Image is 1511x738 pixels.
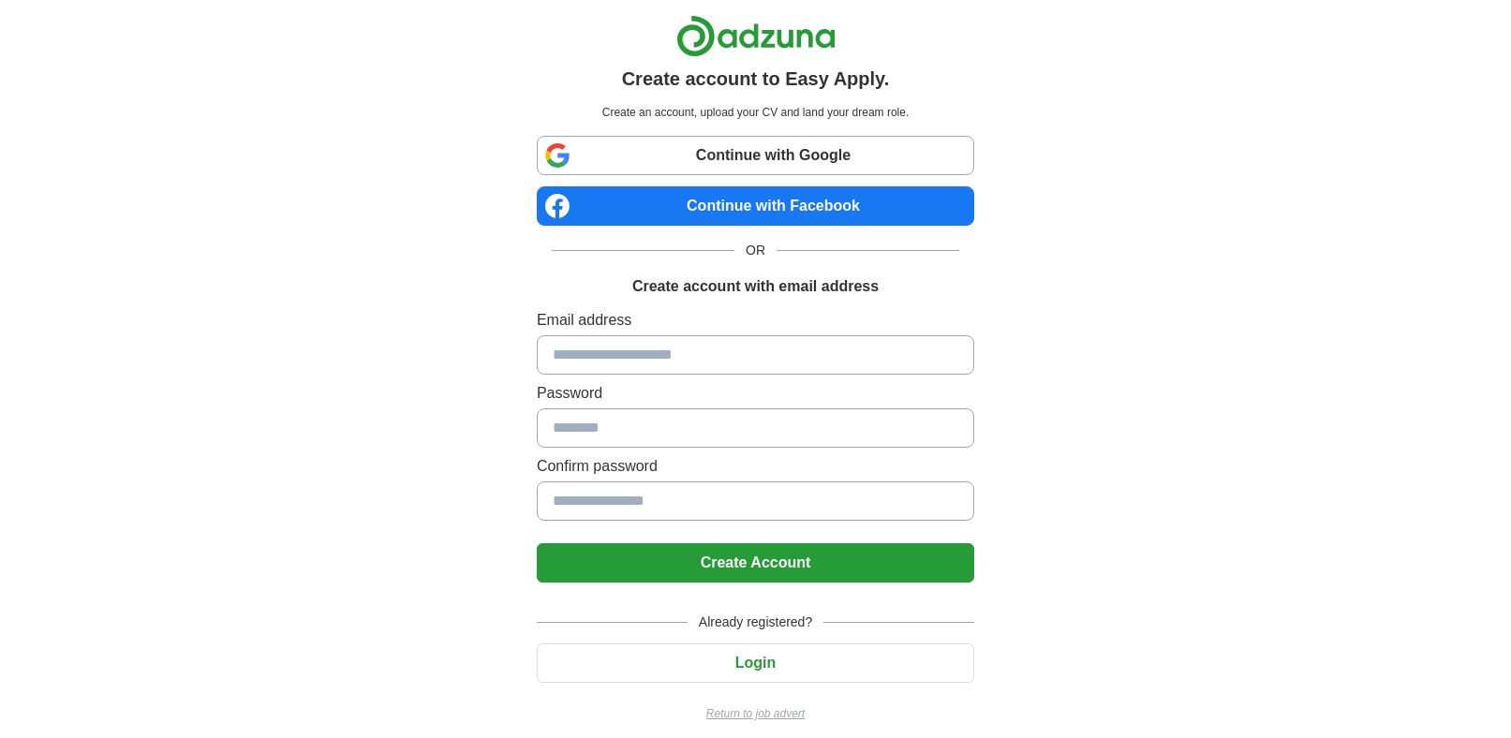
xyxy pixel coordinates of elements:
[734,241,777,260] span: OR
[537,382,974,405] label: Password
[541,104,970,121] p: Create an account, upload your CV and land your dream role.
[537,455,974,478] label: Confirm password
[537,655,974,671] a: Login
[537,309,974,332] label: Email address
[537,186,974,226] a: Continue with Facebook
[537,136,974,175] a: Continue with Google
[688,613,823,632] span: Already registered?
[676,15,836,57] img: Adzuna logo
[537,643,974,683] button: Login
[537,705,974,722] a: Return to job advert
[632,275,879,298] h1: Create account with email address
[622,65,890,93] h1: Create account to Easy Apply.
[537,543,974,583] button: Create Account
